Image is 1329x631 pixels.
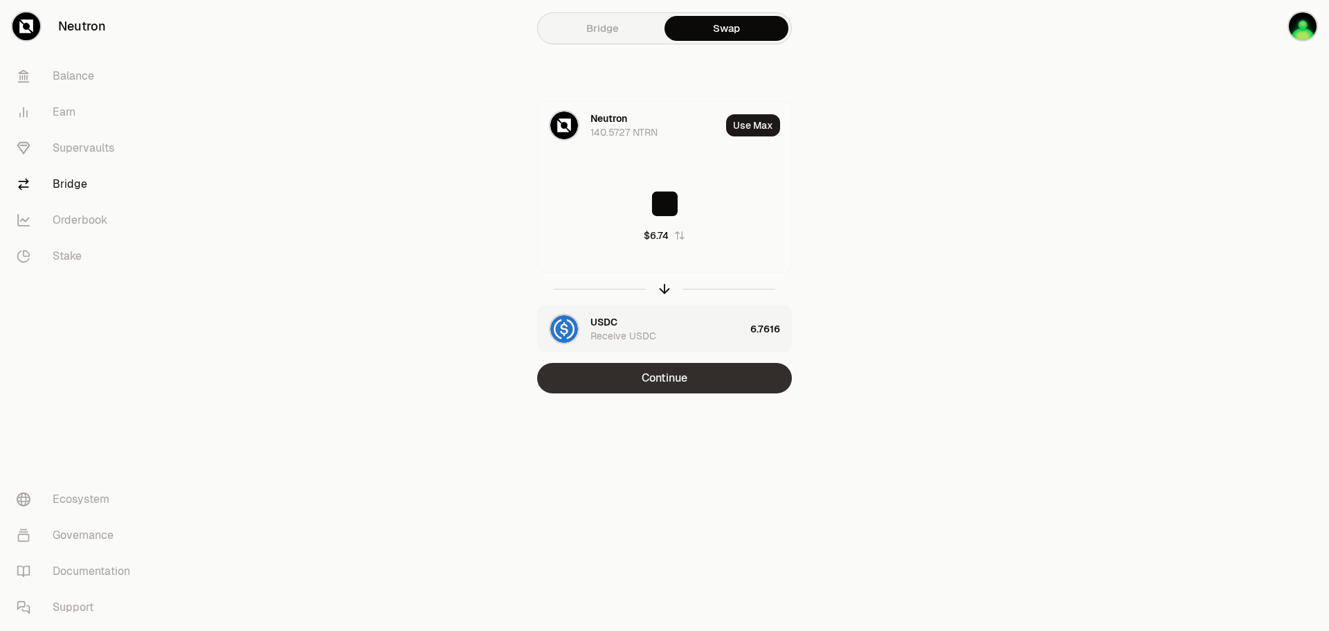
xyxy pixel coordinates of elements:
[541,16,664,41] a: Bridge
[6,166,150,202] a: Bridge
[644,229,669,242] div: $6.74
[538,102,721,149] div: NTRN LogoNeutron140.5727 NTRN
[537,363,792,393] button: Continue
[644,229,685,242] button: $6.74
[664,16,788,41] a: Swap
[590,329,656,343] div: Receive USDC
[590,112,627,125] div: Neutron
[590,125,658,139] div: 140.5727 NTRN
[6,238,150,274] a: Stake
[538,305,745,353] div: USDC LogoUSDCReceive USDC
[538,305,791,353] button: USDC LogoUSDCReceive USDC6.7616
[6,553,150,589] a: Documentation
[590,315,617,329] div: USDC
[6,517,150,553] a: Governance
[6,481,150,517] a: Ecosystem
[6,202,150,238] a: Orderbook
[1289,12,1317,40] img: Turquoise
[550,112,578,139] img: NTRN Logo
[6,58,150,94] a: Balance
[6,130,150,166] a: Supervaults
[6,94,150,130] a: Earn
[6,589,150,625] a: Support
[750,305,791,353] div: 6.7616
[550,315,578,343] img: USDC Logo
[726,114,780,136] button: Use Max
